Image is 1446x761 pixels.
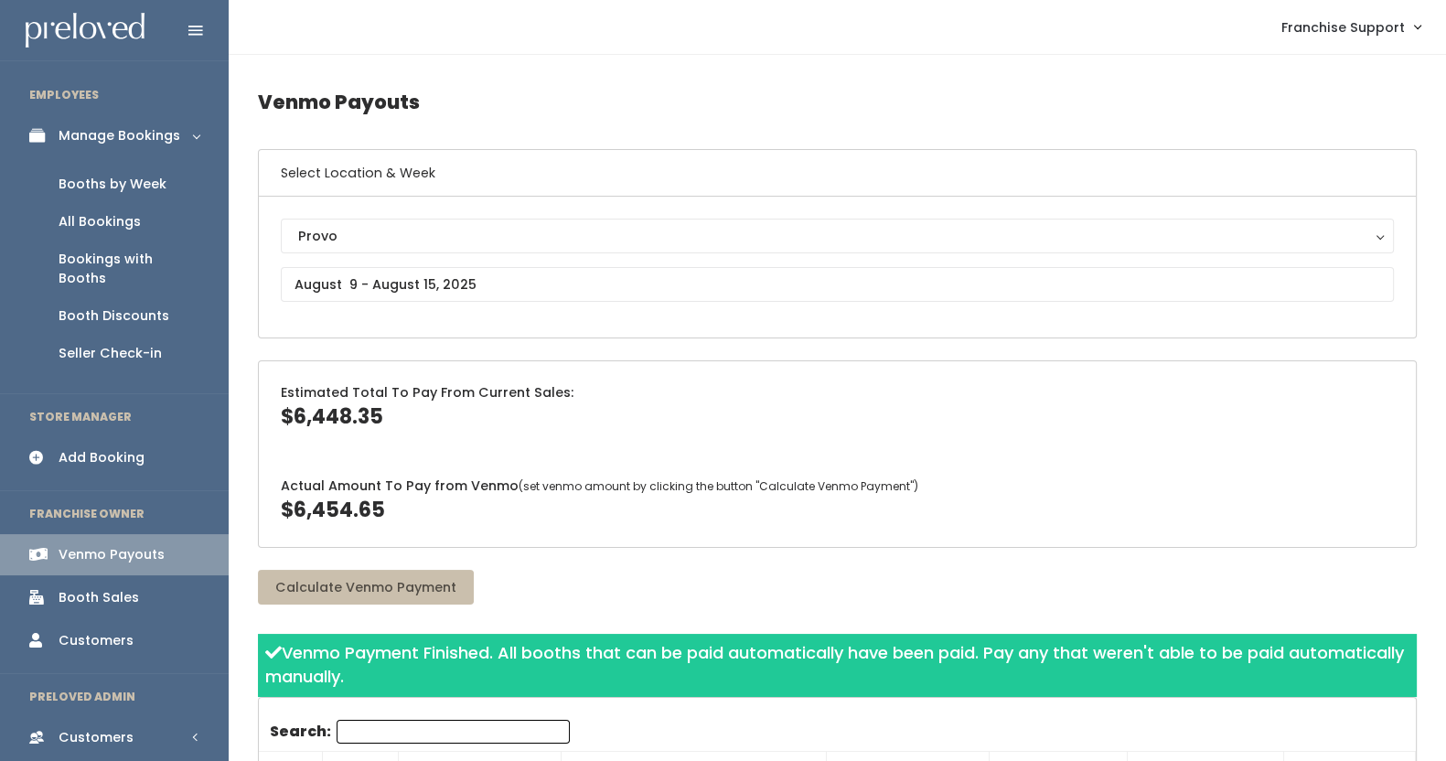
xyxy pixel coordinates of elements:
div: Provo [298,226,1376,246]
div: Booth Sales [59,588,139,607]
span: Franchise Support [1281,17,1405,38]
div: Venmo Payouts [59,545,165,564]
div: All Bookings [59,212,141,231]
button: Provo [281,219,1394,253]
span: $6,454.65 [281,496,385,524]
div: Booth Discounts [59,306,169,326]
div: Actual Amount To Pay from Venmo [259,455,1416,547]
img: preloved logo [26,13,145,48]
div: Booths by Week [59,175,166,194]
span: (set venmo amount by clicking the button "Calculate Venmo Payment") [519,478,918,494]
span: $6,448.35 [281,402,383,431]
div: Customers [59,631,134,650]
div: Estimated Total To Pay From Current Sales: [259,361,1416,454]
label: Search: [270,720,570,744]
div: Bookings with Booths [59,250,199,288]
div: Customers [59,728,134,747]
a: Franchise Support [1263,7,1439,47]
input: Search: [337,720,570,744]
div: Add Booking [59,448,145,467]
div: Seller Check-in [59,344,162,363]
button: Calculate Venmo Payment [258,570,474,605]
input: August 9 - August 15, 2025 [281,267,1394,302]
h6: Select Location & Week [259,150,1416,197]
div: Manage Bookings [59,126,180,145]
h4: Venmo Payouts [258,77,1417,127]
div: Venmo Payment Finished. All booths that can be paid automatically have been paid. Pay any that we... [258,634,1417,697]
